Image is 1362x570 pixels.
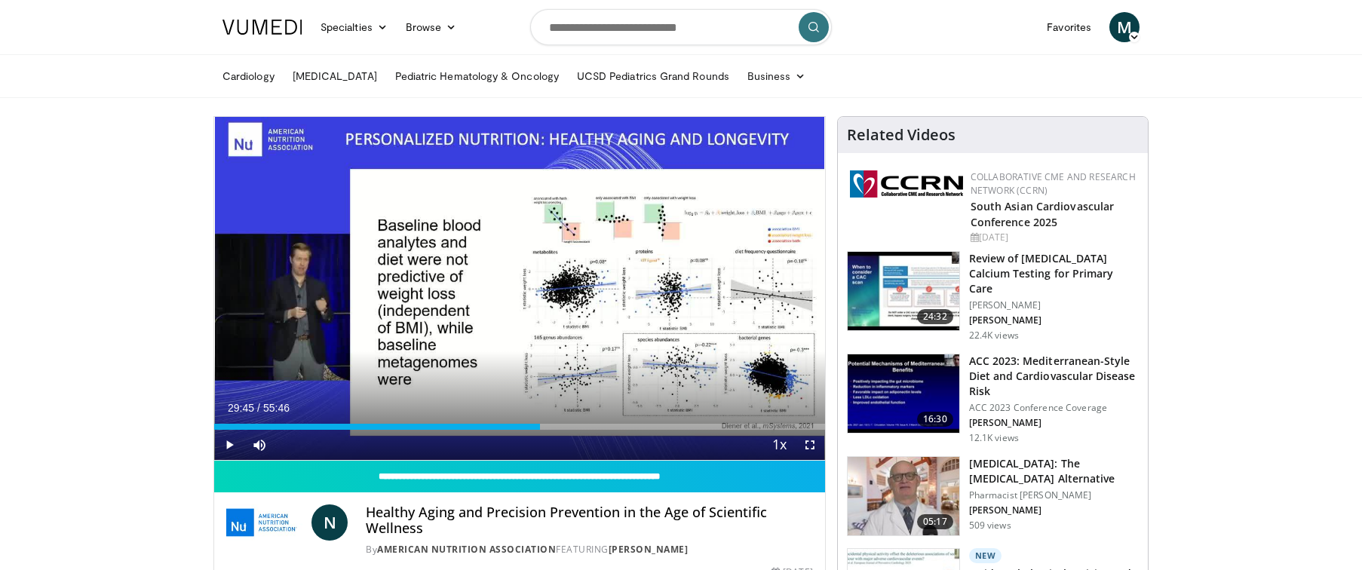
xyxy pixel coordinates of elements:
img: b0c32e83-cd40-4939-b266-f52db6655e49.150x105_q85_crop-smart_upscale.jpg [848,354,959,433]
p: [PERSON_NAME] [969,314,1139,326]
a: American Nutrition Association [377,543,556,556]
button: Playback Rate [765,430,795,460]
img: ce9609b9-a9bf-4b08-84dd-8eeb8ab29fc6.150x105_q85_crop-smart_upscale.jpg [848,457,959,535]
p: 12.1K views [969,432,1019,444]
p: ACC 2023 Conference Coverage [969,402,1139,414]
span: 55:46 [263,402,290,414]
span: 05:17 [917,514,953,529]
div: By FEATURING [366,543,812,556]
a: Pediatric Hematology & Oncology [386,61,568,91]
input: Search topics, interventions [530,9,832,45]
button: Play [214,430,244,460]
a: Browse [397,12,466,42]
a: Collaborative CME and Research Network (CCRN) [971,170,1136,197]
h3: Review of [MEDICAL_DATA] Calcium Testing for Primary Care [969,251,1139,296]
p: [PERSON_NAME] [969,504,1139,516]
a: 16:30 ACC 2023: Mediterranean-Style Diet and Cardiovascular Disease Risk ACC 2023 Conference Cove... [847,354,1139,444]
h4: Healthy Aging and Precision Prevention in the Age of Scientific Wellness [366,504,812,537]
span: / [257,402,260,414]
h3: [MEDICAL_DATA]: The [MEDICAL_DATA] Alternative [969,456,1139,486]
a: [PERSON_NAME] [609,543,689,556]
button: Mute [244,430,275,460]
a: Favorites [1038,12,1100,42]
a: South Asian Cardiovascular Conference 2025 [971,199,1115,229]
img: a04ee3ba-8487-4636-b0fb-5e8d268f3737.png.150x105_q85_autocrop_double_scale_upscale_version-0.2.png [850,170,963,198]
div: [DATE] [971,231,1136,244]
span: 16:30 [917,412,953,427]
p: Pharmacist [PERSON_NAME] [969,489,1139,501]
p: [PERSON_NAME] [969,299,1139,311]
h4: Related Videos [847,126,956,144]
p: [PERSON_NAME] [969,417,1139,429]
p: New [969,548,1002,563]
img: American Nutrition Association [226,504,305,541]
p: 22.4K views [969,329,1019,342]
a: [MEDICAL_DATA] [284,61,386,91]
img: f4af32e0-a3f3-4dd9-8ed6-e543ca885e6d.150x105_q85_crop-smart_upscale.jpg [848,252,959,330]
div: Progress Bar [214,424,825,430]
a: 24:32 Review of [MEDICAL_DATA] Calcium Testing for Primary Care [PERSON_NAME] [PERSON_NAME] 22.4K... [847,251,1139,342]
h3: ACC 2023: Mediterranean-Style Diet and Cardiovascular Disease Risk [969,354,1139,399]
span: 24:32 [917,309,953,324]
a: Business [738,61,815,91]
a: Specialties [311,12,397,42]
p: 509 views [969,519,1011,532]
a: 05:17 [MEDICAL_DATA]: The [MEDICAL_DATA] Alternative Pharmacist [PERSON_NAME] [PERSON_NAME] 509 v... [847,456,1139,536]
a: N [311,504,348,541]
video-js: Video Player [214,117,825,461]
button: Fullscreen [795,430,825,460]
img: VuMedi Logo [222,20,302,35]
a: M [1109,12,1140,42]
a: UCSD Pediatrics Grand Rounds [568,61,738,91]
a: Cardiology [213,61,284,91]
span: 29:45 [228,402,254,414]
